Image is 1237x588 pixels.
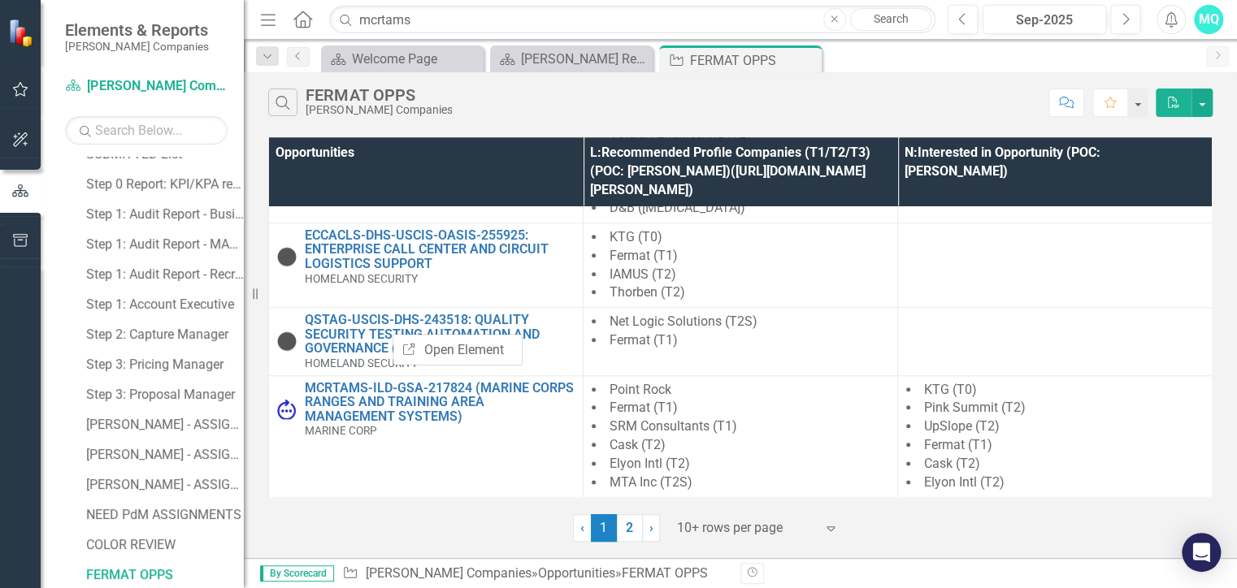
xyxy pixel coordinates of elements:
[537,565,614,581] a: Opportunities
[86,207,244,222] div: Step 1: Audit Report - Business Development
[591,514,617,542] span: 1
[580,520,584,535] span: ‹
[305,424,377,437] span: MARINE CORP
[352,49,480,69] div: Welcome Page
[82,292,244,318] a: Step 1: Account Executive
[82,382,244,408] a: Step 3: Proposal Manager
[610,313,757,329] span: Net Logic Solutions (T2S)
[365,565,531,581] a: [PERSON_NAME] Companies
[649,520,653,535] span: ›
[86,568,244,582] div: FERMAT OPPS
[82,412,244,438] a: [PERSON_NAME] - ASSIGNMENTS
[610,400,678,415] span: Fermat (T1)
[617,514,643,542] a: 2
[983,5,1106,34] button: Sep-2025
[924,437,992,452] span: Fermat (T1)
[82,502,244,528] a: NEED PdM ASSIGNMENTS
[86,387,244,402] div: Step 3: Proposal Manager
[924,474,1005,490] span: Elyon Intl (T2)
[82,171,244,197] a: Step 0 Report: KPI/KPA report
[86,237,244,252] div: Step 1: Audit Report - MARCOM
[82,322,244,348] a: Step 2: Capture Manager
[610,456,690,471] span: Elyon Intl (T2)
[306,86,452,104] div: FERMAT OPPS
[86,447,244,462] div: [PERSON_NAME] - ASSIGNMENTS
[305,313,575,356] a: QSTAG-USCIS-DHS-243518: QUALITY SECURITY TESTING AUTOMATION AND GOVERNANCE (QSTAG)
[65,116,228,145] input: Search Below...
[610,382,671,397] span: Point Rock
[610,229,662,244] span: KTG (T0)
[621,565,707,581] div: FERMAT OPPS
[86,538,244,552] div: COLOR REVIEW
[610,248,678,263] span: Fermat (T1)
[86,478,244,492] div: [PERSON_NAME] - ASSIGNMENTS
[82,472,244,498] a: [PERSON_NAME] - ASSIGNMENTS
[610,418,737,434] span: SRM Consultants (T1)
[8,18,37,46] img: ClearPoint Strategy
[610,266,676,282] span: IAMUS (T2)
[325,49,480,69] a: Welcome Page
[305,357,418,370] span: HOMELAND SECURITY
[82,562,244,588] a: FERMAT OPPS
[924,382,977,397] span: KTG (T0)
[494,49,649,69] a: [PERSON_NAME] Report Dashboard
[269,223,584,307] td: Double-Click to Edit Right Click for Context Menu
[1182,533,1221,572] div: Open Intercom Messenger
[86,327,244,342] div: Step 2: Capture Manager
[521,49,649,69] div: [PERSON_NAME] Report Dashboard
[86,177,244,192] div: Step 0 Report: KPI/KPA report
[86,508,244,522] div: NEED PdM ASSIGNMENTS
[277,247,297,266] img: Tracked
[82,231,244,257] a: Step 1: Audit Report - MARCOM
[65,20,209,40] span: Elements & Reports
[86,297,244,312] div: Step 1: Account Executive
[82,532,244,558] a: COLOR REVIEW
[86,267,244,282] div: Step 1: Audit Report - Recruiting
[850,8,931,31] a: Search
[305,272,418,285] span: HOMELAND SECURITY
[342,564,728,583] div: » »
[277,331,297,351] img: Tracked
[260,565,334,582] span: By Scorecard
[610,284,685,300] span: Thorben (T2)
[924,418,1000,434] span: UpSlope (T2)
[86,357,244,372] div: Step 3: Pricing Manager
[86,417,244,432] div: [PERSON_NAME] - ASSIGNMENTS
[305,381,575,424] a: MCRTAMS-ILD-GSA-217824 (MARINE CORPS RANGES AND TRAINING AREA MANAGEMENT SYSTEMS)
[306,104,452,116] div: [PERSON_NAME] Companies
[82,352,244,378] a: Step 3: Pricing Manager
[269,375,584,497] td: Double-Click to Edit Right Click for Context Menu
[329,6,935,34] input: Search ClearPoint...
[690,50,818,71] div: FERMAT OPPS
[610,474,692,490] span: MTA Inc (T2S)
[82,262,244,288] a: Step 1: Audit Report - Recruiting
[82,442,244,468] a: [PERSON_NAME] - ASSIGNMENTS
[988,11,1100,30] div: Sep-2025
[277,400,297,419] img: Submitted
[269,308,584,375] td: Double-Click to Edit Right Click for Context Menu
[924,400,1026,415] span: Pink Summit (T2)
[65,40,209,53] small: [PERSON_NAME] Companies
[610,332,678,348] span: Fermat (T1)
[610,437,666,452] span: Cask (T2)
[65,77,228,96] a: [PERSON_NAME] Companies
[305,228,575,271] a: ECCACLS-DHS-USCIS-OASIS-255925: ENTERPRISE CALL CENTER AND CIRCUIT LOGISTICS SUPPORT
[82,201,244,227] a: Step 1: Audit Report - Business Development
[610,200,745,215] span: D&B ([MEDICAL_DATA])
[1194,5,1223,34] button: MQ
[924,456,980,471] span: Cask (T2)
